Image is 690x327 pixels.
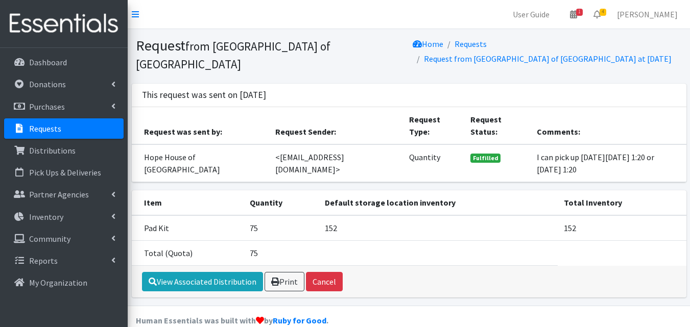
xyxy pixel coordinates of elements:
[403,144,464,182] td: Quantity
[576,9,583,16] span: 1
[531,144,686,182] td: I can pick up [DATE][DATE] 1:20 or [DATE] 1:20
[29,167,101,178] p: Pick Ups & Deliveries
[4,96,124,117] a: Purchases
[609,4,686,24] a: [PERSON_NAME]
[558,190,686,215] th: Total Inventory
[265,272,304,291] a: Print
[470,154,501,163] span: Fulfilled
[531,107,686,144] th: Comments:
[4,74,124,94] a: Donations
[136,39,330,71] small: from [GEOGRAPHIC_DATA] of [GEOGRAPHIC_DATA]
[244,241,319,266] td: 75
[244,215,319,241] td: 75
[4,118,124,139] a: Requests
[455,39,487,49] a: Requests
[269,144,403,182] td: <[EMAIL_ADDRESS][DOMAIN_NAME]>
[4,184,124,205] a: Partner Agencies
[29,57,67,67] p: Dashboard
[29,79,66,89] p: Donations
[132,107,269,144] th: Request was sent by:
[269,107,403,144] th: Request Sender:
[29,189,89,199] p: Partner Agencies
[413,39,443,49] a: Home
[4,207,124,227] a: Inventory
[132,215,244,241] td: Pad Kit
[29,123,61,134] p: Requests
[319,190,558,215] th: Default storage location inventory
[132,190,244,215] th: Item
[29,145,76,156] p: Distributions
[403,107,464,144] th: Request Type:
[4,272,124,293] a: My Organization
[600,9,606,16] span: 4
[585,4,609,24] a: 4
[142,272,263,291] a: View Associated Distribution
[4,52,124,72] a: Dashboard
[273,315,326,325] a: Ruby for Good
[244,190,319,215] th: Quantity
[29,102,65,112] p: Purchases
[4,140,124,161] a: Distributions
[562,4,585,24] a: 1
[306,272,343,291] button: Cancel
[464,107,531,144] th: Request Status:
[558,215,686,241] td: 152
[505,4,558,24] a: User Guide
[424,54,672,64] a: Request from [GEOGRAPHIC_DATA] of [GEOGRAPHIC_DATA] at [DATE]
[132,241,244,266] td: Total (Quota)
[29,212,63,222] p: Inventory
[319,215,558,241] td: 152
[4,7,124,41] img: HumanEssentials
[29,256,58,266] p: Reports
[4,162,124,183] a: Pick Ups & Deliveries
[4,250,124,271] a: Reports
[29,278,87,288] p: My Organization
[136,37,406,72] h1: Request
[4,229,124,249] a: Community
[132,144,269,182] td: Hope House of [GEOGRAPHIC_DATA]
[29,234,70,244] p: Community
[142,90,266,100] h3: This request was sent on [DATE]
[136,315,328,325] strong: Human Essentials was built with by .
